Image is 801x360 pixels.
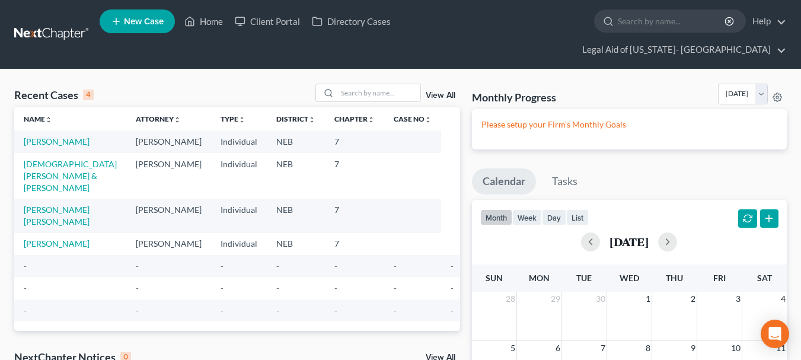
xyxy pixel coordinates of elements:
[221,261,224,271] span: -
[505,292,516,306] span: 28
[780,292,787,306] span: 4
[211,199,267,232] td: Individual
[599,341,607,355] span: 7
[136,114,181,123] a: Attorneyunfold_more
[690,341,697,355] span: 9
[337,84,420,101] input: Search by name...
[126,233,211,255] td: [PERSON_NAME]
[24,283,27,293] span: -
[136,283,139,293] span: -
[267,233,325,255] td: NEB
[512,209,542,225] button: week
[451,305,454,316] span: -
[576,39,786,60] a: Legal Aid of [US_STATE]- [GEOGRAPHIC_DATA]
[394,283,397,293] span: -
[334,305,337,316] span: -
[126,199,211,232] td: [PERSON_NAME]
[308,116,315,123] i: unfold_more
[325,153,384,199] td: 7
[609,235,649,248] h2: [DATE]
[481,119,777,130] p: Please setup your Firm's Monthly Goals
[267,199,325,232] td: NEB
[618,10,726,32] input: Search by name...
[761,320,789,348] div: Open Intercom Messenger
[472,90,556,104] h3: Monthly Progress
[126,153,211,199] td: [PERSON_NAME]
[666,273,683,283] span: Thu
[425,116,432,123] i: unfold_more
[276,305,279,316] span: -
[451,261,454,271] span: -
[620,273,639,283] span: Wed
[644,341,652,355] span: 8
[509,341,516,355] span: 5
[472,168,536,195] a: Calendar
[541,168,588,195] a: Tasks
[595,292,607,306] span: 30
[24,114,52,123] a: Nameunfold_more
[267,130,325,152] td: NEB
[334,114,375,123] a: Chapterunfold_more
[325,199,384,232] td: 7
[276,114,315,123] a: Districtunfold_more
[211,153,267,199] td: Individual
[211,130,267,152] td: Individual
[136,261,139,271] span: -
[394,114,432,123] a: Case Nounfold_more
[276,283,279,293] span: -
[221,114,245,123] a: Typeunfold_more
[267,153,325,199] td: NEB
[174,116,181,123] i: unfold_more
[480,209,512,225] button: month
[45,116,52,123] i: unfold_more
[550,292,561,306] span: 29
[576,273,592,283] span: Tue
[334,261,337,271] span: -
[542,209,566,225] button: day
[730,341,742,355] span: 10
[394,305,397,316] span: -
[136,305,139,316] span: -
[24,159,117,193] a: [DEMOGRAPHIC_DATA][PERSON_NAME] & [PERSON_NAME]
[394,261,397,271] span: -
[554,341,561,355] span: 6
[735,292,742,306] span: 3
[644,292,652,306] span: 1
[334,283,337,293] span: -
[229,11,306,32] a: Client Portal
[306,11,397,32] a: Directory Cases
[325,233,384,255] td: 7
[426,91,455,100] a: View All
[713,273,726,283] span: Fri
[24,305,27,316] span: -
[211,233,267,255] td: Individual
[238,116,245,123] i: unfold_more
[24,136,90,146] a: [PERSON_NAME]
[746,11,786,32] a: Help
[24,238,90,249] a: [PERSON_NAME]
[529,273,550,283] span: Mon
[126,130,211,152] td: [PERSON_NAME]
[124,17,164,26] span: New Case
[566,209,589,225] button: list
[24,261,27,271] span: -
[14,88,94,102] div: Recent Cases
[83,90,94,100] div: 4
[221,305,224,316] span: -
[325,130,384,152] td: 7
[221,283,224,293] span: -
[276,261,279,271] span: -
[368,116,375,123] i: unfold_more
[757,273,772,283] span: Sat
[178,11,229,32] a: Home
[690,292,697,306] span: 2
[451,283,454,293] span: -
[24,205,90,227] a: [PERSON_NAME] [PERSON_NAME]
[486,273,503,283] span: Sun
